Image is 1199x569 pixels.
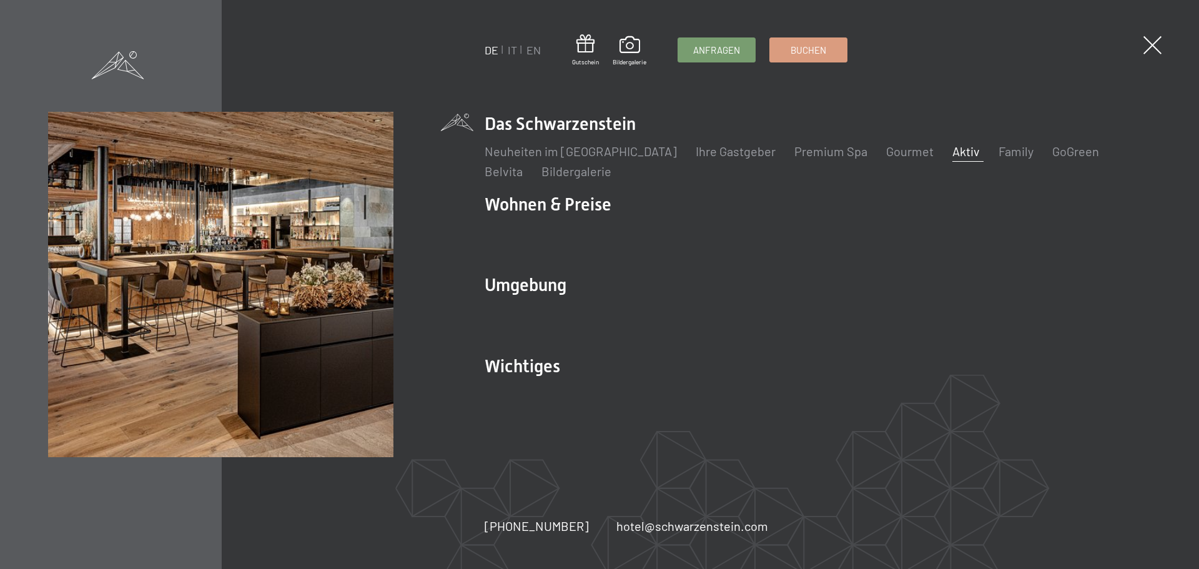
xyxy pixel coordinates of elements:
a: Bildergalerie [613,36,646,66]
a: Buchen [770,38,847,62]
a: Belvita [485,164,523,179]
a: GoGreen [1052,144,1099,159]
a: hotel@schwarzenstein.com [616,517,768,535]
span: Buchen [791,44,826,57]
a: Family [999,144,1034,159]
a: Gourmet [886,144,934,159]
a: Anfragen [678,38,755,62]
a: Ihre Gastgeber [696,144,776,159]
a: [PHONE_NUMBER] [485,517,589,535]
span: Anfragen [693,44,740,57]
a: Aktiv [952,144,980,159]
span: [PHONE_NUMBER] [485,518,589,533]
a: Bildergalerie [541,164,611,179]
a: IT [508,43,517,57]
span: Bildergalerie [613,57,646,66]
span: Gutschein [572,57,599,66]
a: Premium Spa [794,144,867,159]
a: DE [485,43,498,57]
a: EN [526,43,541,57]
a: Gutschein [572,34,599,66]
a: Neuheiten im [GEOGRAPHIC_DATA] [485,144,677,159]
